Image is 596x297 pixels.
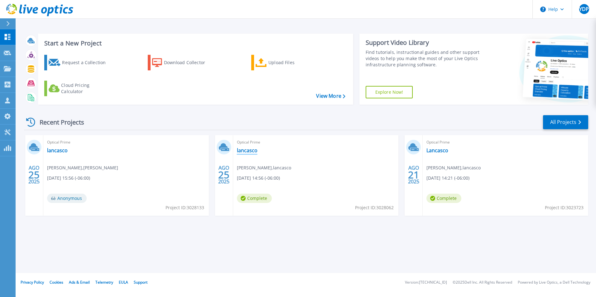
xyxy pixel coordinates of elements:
[50,280,63,285] a: Cookies
[426,194,461,203] span: Complete
[47,194,87,203] span: Anonymous
[408,163,420,186] div: AGO 2025
[28,163,40,186] div: AGO 2025
[24,115,93,130] div: Recent Projects
[366,86,413,98] a: Explore Now!
[237,194,272,203] span: Complete
[251,55,321,70] a: Upload Files
[47,164,118,171] span: [PERSON_NAME] , [PERSON_NAME]
[148,55,217,70] a: Download Collector
[61,82,111,95] div: Cloud Pricing Calculator
[426,139,584,146] span: Optical Prime
[405,280,447,285] li: Version: [TECHNICAL_ID]
[237,175,280,181] span: [DATE] 14:56 (-06:00)
[28,172,40,177] span: 25
[134,280,147,285] a: Support
[62,56,112,69] div: Request a Collection
[237,147,257,153] a: lancasco
[237,139,395,146] span: Optical Prime
[366,39,482,47] div: Support Video Library
[426,147,448,153] a: Lancasco
[44,55,114,70] a: Request a Collection
[119,280,128,285] a: EULA
[69,280,90,285] a: Ads & Email
[47,175,90,181] span: [DATE] 15:56 (-06:00)
[166,204,204,211] span: Project ID: 3028133
[426,164,481,171] span: [PERSON_NAME] , lancasco
[545,204,584,211] span: Project ID: 3023723
[47,139,205,146] span: Optical Prime
[21,280,44,285] a: Privacy Policy
[408,172,419,177] span: 21
[426,175,469,181] span: [DATE] 14:21 (-06:00)
[237,164,291,171] span: [PERSON_NAME] , lancasco
[579,7,589,12] span: YDP
[218,163,230,186] div: AGO 2025
[268,56,318,69] div: Upload Files
[543,115,588,129] a: All Projects
[316,93,345,99] a: View More
[44,40,345,47] h3: Start a New Project
[366,49,482,68] div: Find tutorials, instructional guides and other support videos to help you make the most of your L...
[355,204,394,211] span: Project ID: 3028062
[518,280,590,285] li: Powered by Live Optics, a Dell Technology
[47,147,68,153] a: lancasco
[453,280,512,285] li: © 2025 Dell Inc. All Rights Reserved
[44,81,114,96] a: Cloud Pricing Calculator
[218,172,229,177] span: 25
[95,280,113,285] a: Telemetry
[164,56,214,69] div: Download Collector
